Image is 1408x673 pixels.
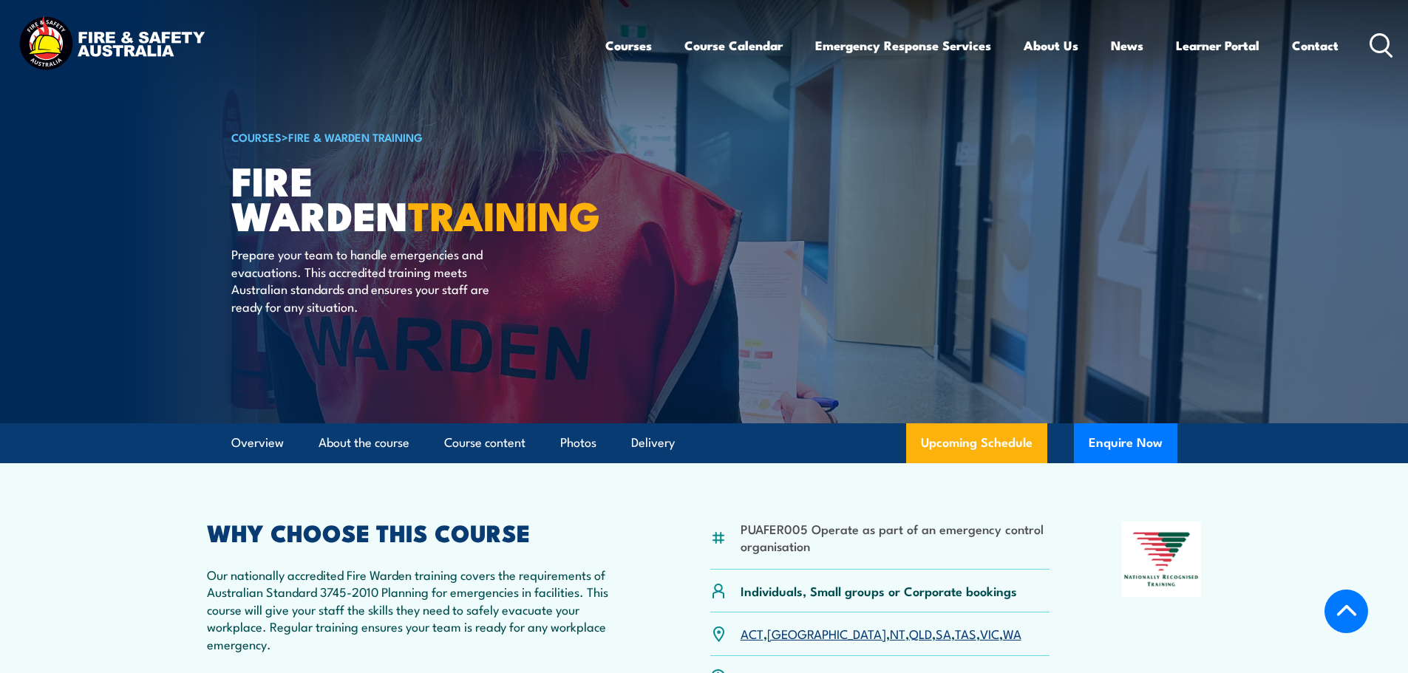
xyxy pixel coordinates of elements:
a: ACT [741,624,763,642]
p: , , , , , , , [741,625,1021,642]
a: Upcoming Schedule [906,423,1047,463]
a: Fire & Warden Training [288,129,423,145]
a: NT [890,624,905,642]
p: Individuals, Small groups or Corporate bookings [741,582,1017,599]
p: Our nationally accredited Fire Warden training covers the requirements of Australian Standard 374... [207,566,639,652]
strong: TRAINING [408,183,600,245]
a: News [1111,26,1143,65]
a: Delivery [631,423,675,462]
h2: WHY CHOOSE THIS COURSE [207,522,639,542]
a: Course Calendar [684,26,783,65]
a: Courses [605,26,652,65]
a: Contact [1292,26,1339,65]
a: WA [1003,624,1021,642]
a: Course content [444,423,526,462]
a: QLD [909,624,932,642]
a: TAS [955,624,976,642]
h1: Fire Warden [231,163,596,231]
a: VIC [980,624,999,642]
h6: > [231,128,596,146]
a: SA [936,624,951,642]
button: Enquire Now [1074,423,1177,463]
a: About the course [319,423,409,462]
a: Photos [560,423,596,462]
p: Prepare your team to handle emergencies and evacuations. This accredited training meets Australia... [231,245,501,315]
li: PUAFER005 Operate as part of an emergency control organisation [741,520,1050,555]
a: Overview [231,423,284,462]
a: Learner Portal [1176,26,1259,65]
img: Nationally Recognised Training logo. [1122,522,1202,597]
a: Emergency Response Services [815,26,991,65]
a: COURSES [231,129,282,145]
a: [GEOGRAPHIC_DATA] [767,624,886,642]
a: About Us [1024,26,1078,65]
